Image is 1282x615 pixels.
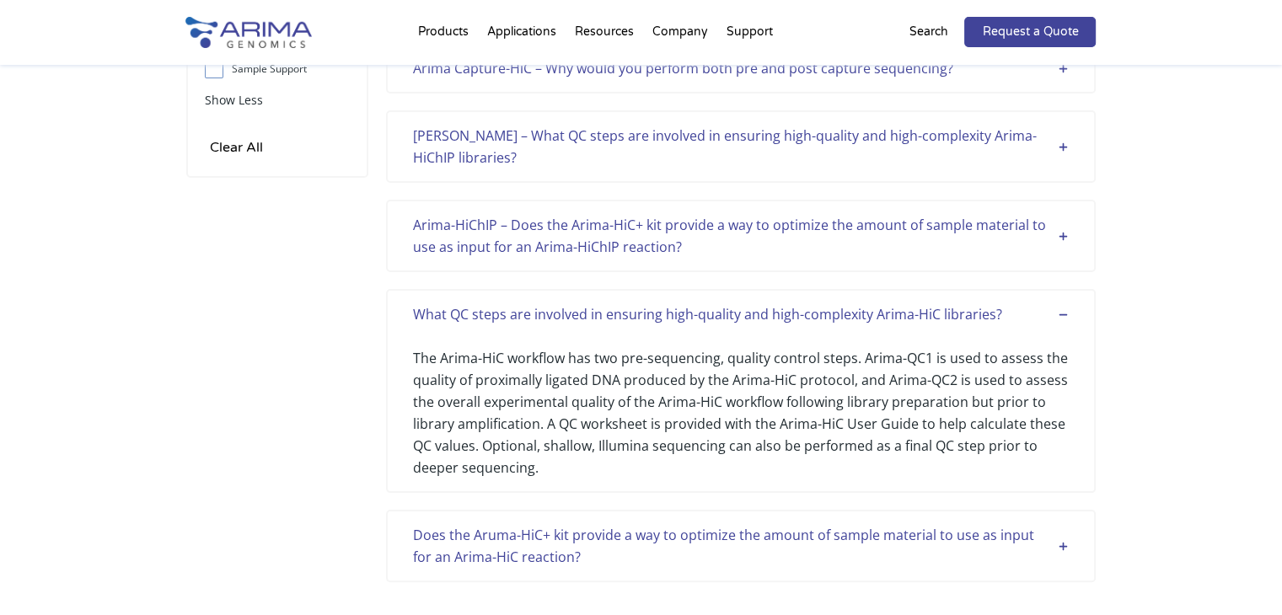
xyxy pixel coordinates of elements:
div: Arima Capture-HiC – Why would you perform both pre and post capture sequencing? [413,57,1069,79]
a: Request a Quote [964,17,1096,47]
div: Does the Aruma-HiC+ kit provide a way to optimize the amount of sample material to use as input f... [413,524,1069,568]
input: Clear All [205,136,268,159]
img: Arima-Genomics-logo [185,17,312,48]
label: Sample Support [205,56,350,82]
div: The Arima-HiC workflow has two pre-sequencing, quality control steps. Arima-QC1 is used to assess... [413,325,1069,479]
p: Search [909,21,947,43]
div: What QC steps are involved in ensuring high-quality and high-complexity Arima-HiC libraries? [413,303,1069,325]
div: Arima-HiChIP – Does the Arima-HiC+ kit provide a way to optimize the amount of sample material to... [413,214,1069,258]
span: Show Less [205,92,263,108]
div: [PERSON_NAME] – What QC steps are involved in ensuring high-quality and high-complexity Arima-HiC... [413,125,1069,168]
